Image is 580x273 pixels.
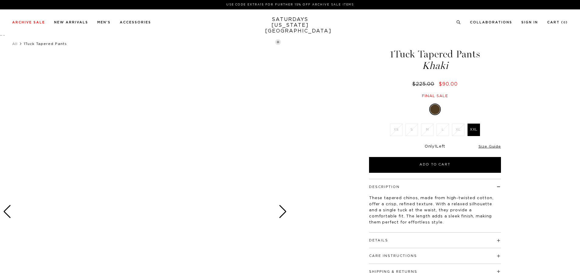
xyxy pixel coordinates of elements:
small: 0 [563,21,566,24]
a: Cart (0) [547,21,568,24]
del: $225.00 [412,82,437,87]
span: 1Tuck Tapered Pants [24,42,67,46]
label: XXL [468,124,480,136]
h1: 1Tuck Tapered Pants [368,49,502,71]
a: Collaborations [470,21,512,24]
a: Accessories [120,21,151,24]
a: New Arrivals [54,21,88,24]
div: Final sale [368,94,502,99]
a: All [12,42,18,46]
span: Khaki [368,61,502,71]
p: These tapered chinos, made from high-twisted cotton, offer a crisp, refined texture. With a relax... [369,195,501,226]
span: $90.00 [439,82,458,87]
a: Men's [97,21,111,24]
div: Next slide [279,205,287,218]
button: Description [369,185,400,189]
button: Details [369,239,388,242]
span: 1 [435,145,436,148]
button: Add to Cart [369,157,501,173]
a: Size Guide [478,145,501,148]
div: Only Left [369,144,501,149]
a: Sign In [521,21,538,24]
a: SATURDAYS[US_STATE][GEOGRAPHIC_DATA] [265,17,315,34]
a: Archive Sale [12,21,45,24]
p: Use Code EXTRA15 for Further 15% Off Archive Sale Items [15,2,565,7]
button: Care Instructions [369,254,417,258]
div: Previous slide [3,205,11,218]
